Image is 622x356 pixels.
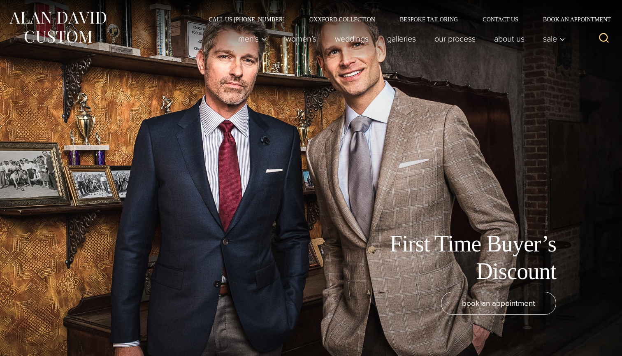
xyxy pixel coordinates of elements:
a: Women’s [276,30,326,47]
nav: Secondary Navigation [196,16,614,22]
img: Alan David Custom [8,9,107,46]
a: book an appointment [441,292,556,315]
a: Our Process [425,30,485,47]
a: weddings [326,30,378,47]
a: Contact Us [470,16,531,22]
span: Men’s [238,35,267,43]
span: book an appointment [462,297,535,309]
a: Oxxford Collection [297,16,388,22]
h1: First Time Buyer’s Discount [371,230,556,285]
button: View Search Form [594,29,614,49]
nav: Primary Navigation [229,30,570,47]
a: Call Us [PHONE_NUMBER] [196,16,297,22]
a: About Us [485,30,534,47]
span: Sale [543,35,565,43]
a: Galleries [378,30,425,47]
a: Bespoke Tailoring [388,16,470,22]
a: Book an Appointment [531,16,614,22]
